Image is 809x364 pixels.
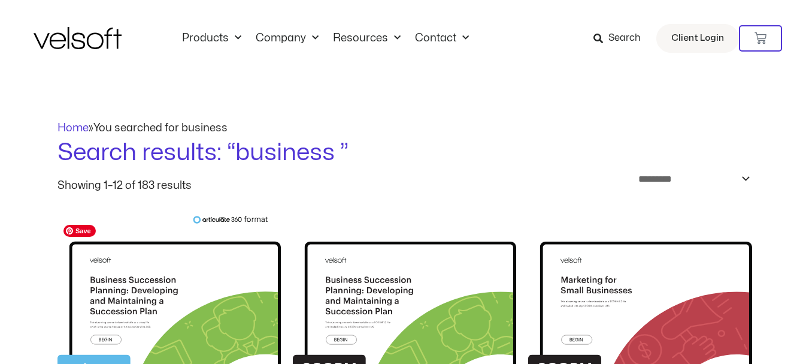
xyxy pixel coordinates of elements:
[593,28,649,49] a: Search
[249,32,326,45] a: CompanyMenu Toggle
[408,32,476,45] a: ContactMenu Toggle
[34,27,122,49] img: Velsoft Training Materials
[326,32,408,45] a: ResourcesMenu Toggle
[57,136,752,170] h1: Search results: “business ”
[93,123,228,133] span: You searched for business
[608,31,641,46] span: Search
[57,123,228,133] span: »
[671,31,724,46] span: Client Login
[63,225,96,237] span: Save
[175,32,249,45] a: ProductsMenu Toggle
[656,24,739,53] a: Client Login
[57,181,192,191] p: Showing 1–12 of 183 results
[175,32,476,45] nav: Menu
[631,170,752,188] select: Shop order
[57,123,89,133] a: Home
